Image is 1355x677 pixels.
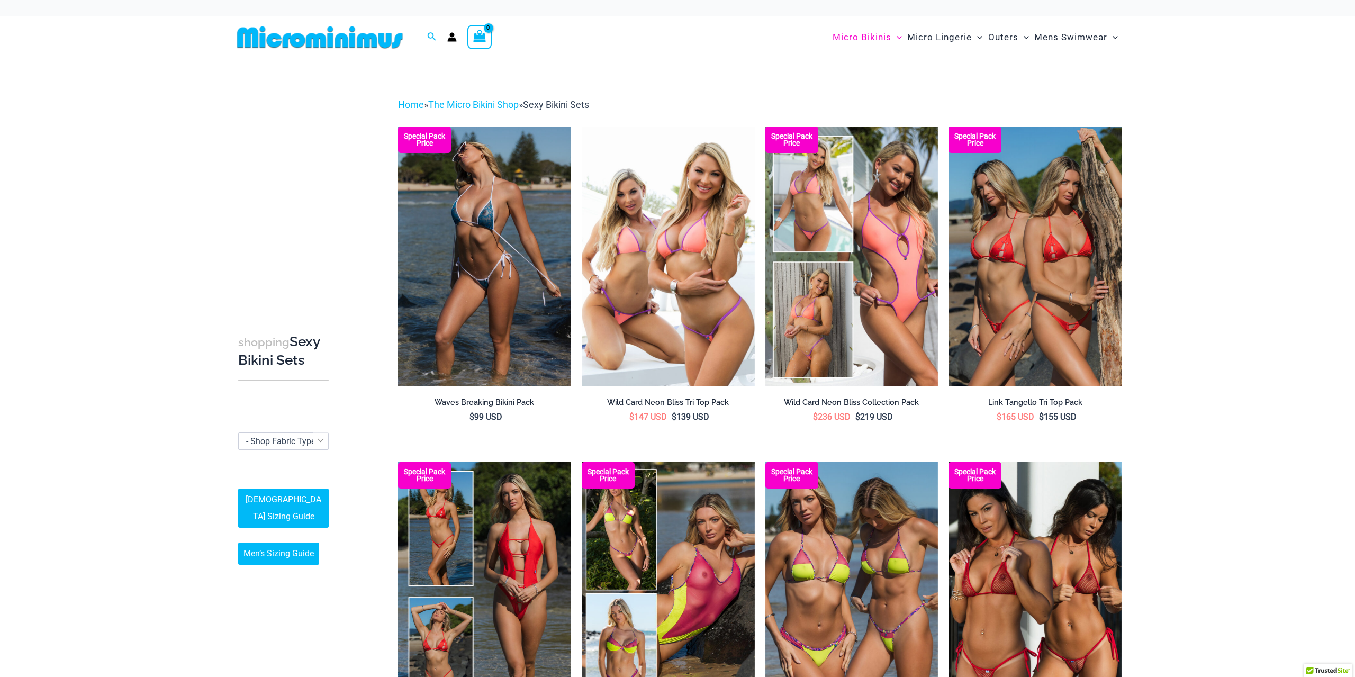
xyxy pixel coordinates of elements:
[582,398,755,408] h2: Wild Card Neon Bliss Tri Top Pack
[238,489,329,528] a: [DEMOGRAPHIC_DATA] Sizing Guide
[997,412,1034,422] bdi: 165 USD
[398,99,424,110] a: Home
[398,127,571,386] a: Waves Breaking Ocean 312 Top 456 Bottom 08 Waves Breaking Ocean 312 Top 456 Bottom 04Waves Breaki...
[830,21,905,53] a: Micro BikinisMenu ToggleMenu Toggle
[1018,24,1029,51] span: Menu Toggle
[246,436,315,446] span: - Shop Fabric Type
[398,468,451,482] b: Special Pack Price
[907,24,972,51] span: Micro Lingerie
[948,398,1122,408] h2: Link Tangello Tri Top Pack
[813,412,818,422] span: $
[238,333,329,369] h3: Sexy Bikini Sets
[765,133,818,147] b: Special Pack Price
[582,398,755,411] a: Wild Card Neon Bliss Tri Top Pack
[765,127,938,386] a: Collection Pack (7) Collection Pack B (1)Collection Pack B (1)
[1034,24,1107,51] span: Mens Swimwear
[239,433,328,449] span: - Shop Fabric Type
[1032,21,1121,53] a: Mens SwimwearMenu ToggleMenu Toggle
[905,21,985,53] a: Micro LingerieMenu ToggleMenu Toggle
[398,398,571,408] h2: Waves Breaking Bikini Pack
[972,24,982,51] span: Menu Toggle
[467,25,492,49] a: View Shopping Cart, empty
[765,468,818,482] b: Special Pack Price
[427,31,437,44] a: Search icon link
[948,133,1001,147] b: Special Pack Price
[891,24,902,51] span: Menu Toggle
[948,127,1122,386] a: Bikini Pack Bikini Pack BBikini Pack B
[238,432,329,450] span: - Shop Fabric Type
[238,88,333,300] iframe: TrustedSite Certified
[629,412,667,422] bdi: 147 USD
[765,398,938,411] a: Wild Card Neon Bliss Collection Pack
[629,412,634,422] span: $
[672,412,676,422] span: $
[813,412,851,422] bdi: 236 USD
[948,127,1122,386] img: Bikini Pack
[582,127,755,386] img: Wild Card Neon Bliss Tri Top Pack
[233,25,407,49] img: MM SHOP LOGO FLAT
[398,133,451,147] b: Special Pack Price
[855,412,860,422] span: $
[988,24,1018,51] span: Outers
[469,412,474,422] span: $
[238,543,319,565] a: Men’s Sizing Guide
[523,99,589,110] span: Sexy Bikini Sets
[238,336,290,349] span: shopping
[398,99,589,110] span: » »
[997,412,1001,422] span: $
[1107,24,1118,51] span: Menu Toggle
[398,127,571,386] img: Waves Breaking Ocean 312 Top 456 Bottom 08
[1039,412,1044,422] span: $
[428,99,519,110] a: The Micro Bikini Shop
[582,468,635,482] b: Special Pack Price
[948,468,1001,482] b: Special Pack Price
[948,398,1122,411] a: Link Tangello Tri Top Pack
[398,398,571,411] a: Waves Breaking Bikini Pack
[986,21,1032,53] a: OutersMenu ToggleMenu Toggle
[447,32,457,42] a: Account icon link
[672,412,709,422] bdi: 139 USD
[833,24,891,51] span: Micro Bikinis
[765,127,938,386] img: Collection Pack (7)
[828,20,1122,55] nav: Site Navigation
[582,127,755,386] a: Wild Card Neon Bliss Tri Top PackWild Card Neon Bliss Tri Top Pack BWild Card Neon Bliss Tri Top ...
[855,412,893,422] bdi: 219 USD
[1039,412,1077,422] bdi: 155 USD
[765,398,938,408] h2: Wild Card Neon Bliss Collection Pack
[469,412,502,422] bdi: 99 USD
